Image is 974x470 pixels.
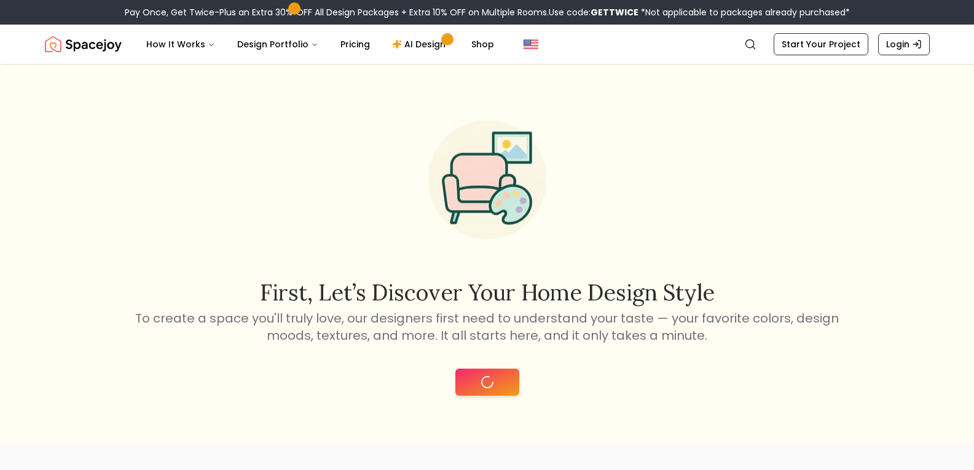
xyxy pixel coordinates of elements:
[774,33,868,55] a: Start Your Project
[331,32,380,57] a: Pricing
[382,32,459,57] a: AI Design
[638,6,850,18] span: *Not applicable to packages already purchased*
[136,32,225,57] button: How It Works
[45,25,930,64] nav: Global
[45,32,122,57] img: Spacejoy Logo
[591,6,638,18] b: GETTWICE
[878,33,930,55] a: Login
[133,280,841,305] h2: First, let’s discover your home design style
[133,310,841,344] p: To create a space you'll truly love, our designers first need to understand your taste — your fav...
[227,32,328,57] button: Design Portfolio
[125,6,850,18] div: Pay Once, Get Twice-Plus an Extra 30% OFF All Design Packages + Extra 10% OFF on Multiple Rooms.
[461,32,504,57] a: Shop
[136,32,504,57] nav: Main
[409,101,566,259] img: Start Style Quiz Illustration
[45,32,122,57] a: Spacejoy
[524,37,538,52] img: United States
[549,6,638,18] span: Use code:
